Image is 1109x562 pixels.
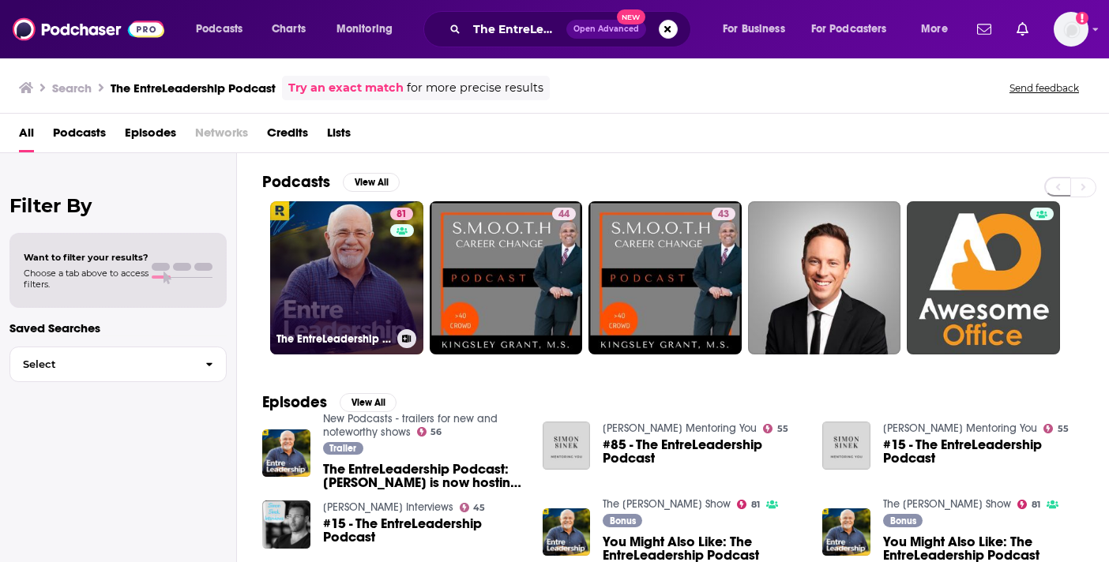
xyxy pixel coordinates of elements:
span: New [617,9,645,24]
a: 55 [763,424,788,433]
div: Search podcasts, credits, & more... [438,11,706,47]
button: Send feedback [1005,81,1084,95]
a: New Podcasts - trailers for new and noteworthy shows [323,412,498,439]
span: 55 [777,425,788,433]
span: Bonus [610,516,636,526]
img: #15 - The EntreLeadership Podcast [262,500,310,549]
button: View All [343,173,400,192]
a: #85 - The EntreLeadership Podcast [603,438,803,465]
a: 81 [737,500,760,509]
span: Choose a tab above to access filters. [24,268,148,290]
span: For Business [723,18,785,40]
h3: The EntreLeadership Podcast [276,332,391,346]
span: Podcasts [196,18,242,40]
a: Lists [327,120,351,152]
button: Show profile menu [1054,12,1088,47]
a: Try an exact match [288,79,404,97]
a: The Sarah Fraser Show [603,497,731,511]
a: Simon Sinek Mentoring You [603,421,757,435]
span: Trailer [329,444,356,453]
button: open menu [910,17,968,42]
a: #15 - The EntreLeadership Podcast [883,438,1084,465]
h2: Podcasts [262,172,330,192]
a: The Sarah Fraser Show [883,497,1011,511]
span: 45 [473,504,485,511]
a: The EntreLeadership Podcast: Dave Ramsey is now hosting The EntreLeadership Podcast! [323,463,524,489]
h2: Episodes [262,392,327,412]
span: For Podcasters [811,18,887,40]
span: The EntreLeadership Podcast: [PERSON_NAME] is now hosting The EntreLeadership Podcast! [323,463,524,489]
h3: Search [52,81,92,96]
span: 56 [430,429,442,436]
span: Monitoring [336,18,393,40]
span: 44 [558,207,570,223]
a: EpisodesView All [262,392,397,412]
button: open menu [801,17,910,42]
a: Show notifications dropdown [971,16,998,43]
a: All [19,120,34,152]
span: 55 [1058,425,1069,433]
a: 44 [552,208,576,220]
a: 81The EntreLeadership Podcast [270,201,423,354]
span: 81 [1032,501,1040,508]
span: 81 [751,501,760,508]
a: Credits [267,120,308,152]
a: 81 [1017,500,1040,509]
a: #15 - The EntreLeadership Podcast [323,517,524,544]
span: Select [10,359,193,369]
h2: Filter By [9,194,227,217]
img: You Might Also Like: The EntreLeadership Podcast [543,508,591,556]
a: You Might Also Like: The EntreLeadership Podcast [603,535,803,562]
h3: The EntreLeadership Podcast [111,81,276,96]
a: 55 [1043,424,1069,433]
p: Saved Searches [9,320,227,335]
button: open menu [185,17,263,42]
svg: Add a profile image [1076,12,1088,24]
a: Episodes [125,120,176,152]
a: 81 [390,208,413,220]
a: PodcastsView All [262,172,400,192]
img: #15 - The EntreLeadership Podcast [822,421,870,470]
input: Search podcasts, credits, & more... [467,17,566,42]
a: Podcasts [53,120,106,152]
img: User Profile [1054,12,1088,47]
span: More [921,18,948,40]
button: Select [9,347,227,382]
img: The EntreLeadership Podcast: Dave Ramsey is now hosting The EntreLeadership Podcast! [262,429,310,478]
span: Want to filter your results? [24,252,148,263]
a: Show notifications dropdown [1010,16,1035,43]
a: 56 [417,427,442,436]
img: #85 - The EntreLeadership Podcast [543,421,591,470]
img: Podchaser - Follow, Share and Rate Podcasts [13,14,164,44]
button: open menu [325,17,413,42]
a: 43 [588,201,742,354]
span: 43 [718,207,729,223]
span: Bonus [890,516,916,526]
span: Logged in as danikarchmer [1054,12,1088,47]
span: Charts [272,18,306,40]
a: 45 [460,503,486,512]
a: You Might Also Like: The EntreLeadership Podcast [883,535,1084,562]
a: 44 [430,201,583,354]
a: Simon Sinek Interviews [323,500,453,514]
button: View All [340,393,397,412]
a: Simon Sinek Mentoring You [883,421,1037,435]
img: You Might Also Like: The EntreLeadership Podcast [822,508,870,556]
